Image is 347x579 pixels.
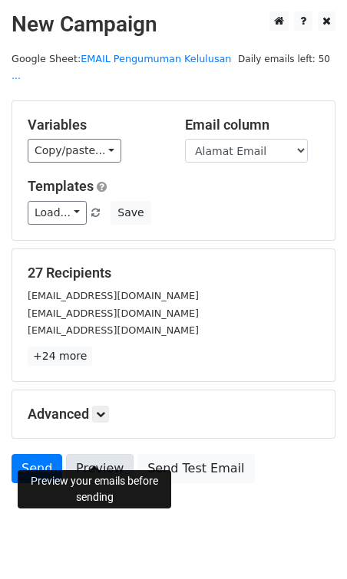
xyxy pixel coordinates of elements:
a: Preview [66,454,134,483]
a: Send Test Email [137,454,254,483]
small: [EMAIL_ADDRESS][DOMAIN_NAME] [28,308,199,319]
div: Preview your emails before sending [18,470,171,508]
a: EMAIL Pengumuman Kelulusan ... [12,53,231,82]
small: [EMAIL_ADDRESS][DOMAIN_NAME] [28,290,199,301]
button: Save [111,201,150,225]
a: Load... [28,201,87,225]
a: Send [12,454,62,483]
h5: Email column [185,117,319,133]
a: Daily emails left: 50 [233,53,335,64]
a: +24 more [28,347,92,366]
span: Daily emails left: 50 [233,51,335,67]
h2: New Campaign [12,12,335,38]
a: Copy/paste... [28,139,121,163]
iframe: Chat Widget [270,505,347,579]
h5: 27 Recipients [28,265,319,281]
a: Templates [28,178,94,194]
small: Google Sheet: [12,53,231,82]
h5: Variables [28,117,162,133]
small: [EMAIL_ADDRESS][DOMAIN_NAME] [28,324,199,336]
h5: Advanced [28,406,319,423]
